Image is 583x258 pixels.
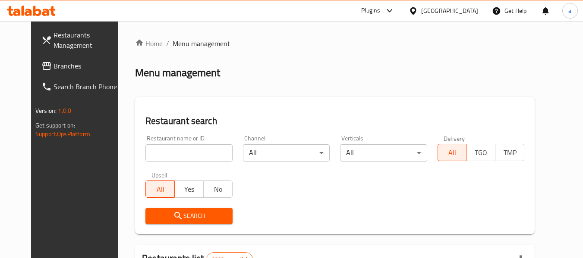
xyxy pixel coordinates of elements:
span: All [149,183,171,196]
button: TGO [466,144,495,161]
label: Delivery [444,135,465,141]
a: Search Branch Phone [35,76,129,97]
a: Restaurants Management [35,25,129,56]
nav: breadcrumb [135,38,535,49]
span: Search Branch Phone [54,81,122,92]
h2: Restaurant search [145,115,524,127]
div: Plugins [361,6,380,16]
span: Get support on: [35,120,75,131]
span: Yes [178,183,200,196]
div: All [340,144,427,162]
button: No [203,180,233,198]
span: Version: [35,105,57,116]
span: All [441,146,463,159]
div: All [243,144,330,162]
button: TMP [495,144,524,161]
label: Upsell [151,172,167,178]
button: All [438,144,467,161]
span: a [568,6,571,16]
li: / [166,38,169,49]
button: Yes [174,180,204,198]
input: Search for restaurant name or ID.. [145,144,232,162]
span: Menu management [173,38,230,49]
a: Home [135,38,163,49]
span: 1.0.0 [58,105,71,116]
button: All [145,180,175,198]
span: Search [152,211,225,221]
div: [GEOGRAPHIC_DATA] [421,6,478,16]
a: Support.OpsPlatform [35,128,90,140]
a: Branches [35,56,129,76]
span: TMP [499,146,521,159]
span: Restaurants Management [54,30,122,50]
span: No [207,183,229,196]
button: Search [145,208,232,224]
span: TGO [470,146,492,159]
h2: Menu management [135,66,220,80]
span: Branches [54,61,122,71]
